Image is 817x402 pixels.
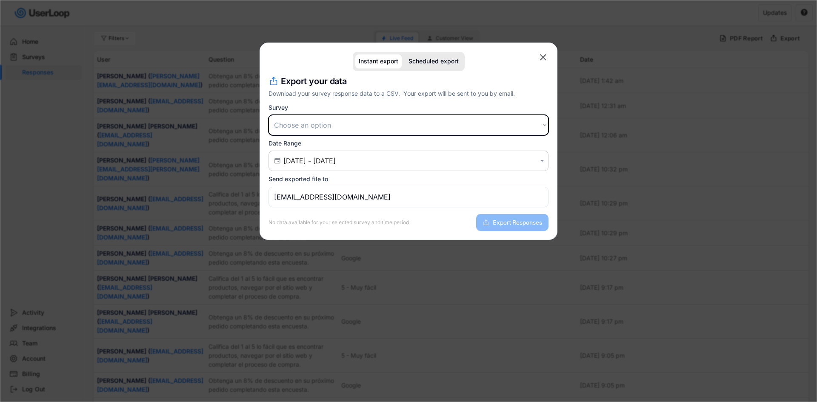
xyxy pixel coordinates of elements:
div: Survey [269,104,288,111]
span: Export Responses [493,220,542,225]
div: No data available for your selected survey and time period [269,220,409,225]
input: Air Date/Time Picker [283,157,536,165]
button:  [273,157,281,165]
text:  [274,157,280,165]
text:  [540,52,546,63]
button:  [538,157,546,165]
h4: Export your data [281,75,347,87]
div: Scheduled export [408,58,459,65]
button: Export Responses [476,214,548,231]
div: Date Range [269,140,301,147]
div: Instant export [359,58,398,65]
div: Send exported file to [269,175,328,183]
div: Download your survey response data to a CSV. Your export will be sent to you by email. [269,89,548,98]
text:  [540,157,544,164]
button:  [538,52,548,63]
